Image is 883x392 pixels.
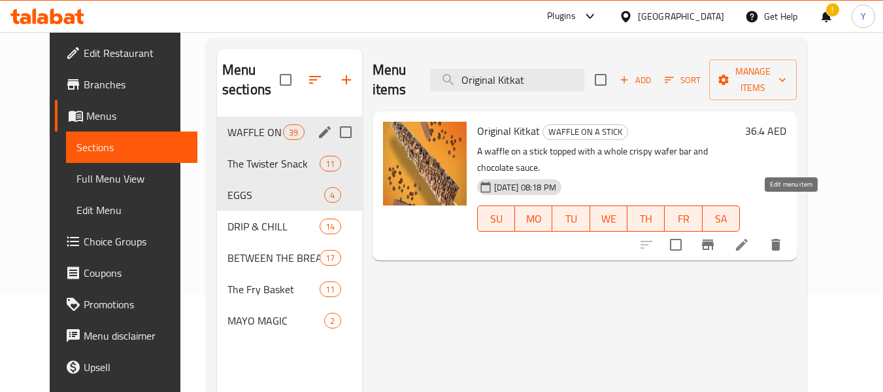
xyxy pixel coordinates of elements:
div: items [320,250,341,266]
span: [DATE] 08:18 PM [489,181,561,194]
button: Sort [661,70,704,90]
a: Branches [55,69,197,100]
div: items [324,313,341,329]
button: WE [590,205,627,232]
span: WE [595,209,622,228]
span: Full Menu View [76,171,187,187]
span: Manage items [720,63,786,96]
a: Sections [66,132,197,163]
a: Edit Menu [66,194,197,226]
span: Coupons [84,265,187,281]
span: MO [520,209,547,228]
button: Manage items [709,60,797,100]
span: Y [861,9,866,24]
span: Menu disclaimer [84,328,187,344]
span: Sort [665,73,701,88]
div: Plugins [547,9,576,24]
span: Edit Menu [76,202,187,218]
a: Promotions [55,289,197,320]
span: 14 [320,221,340,233]
span: TU [558,209,584,228]
p: A waffle on a stick topped with a whole crispy wafer bar and chocolate sauce. [477,143,740,176]
span: Choice Groups [84,234,187,249]
a: Choice Groups [55,226,197,257]
div: [GEOGRAPHIC_DATA] [638,9,724,24]
span: EGGS [227,187,325,203]
span: Sections [76,139,187,155]
h6: 36.4 AED [745,122,786,140]
button: FR [665,205,702,232]
span: Edit Restaurant [84,45,187,61]
div: DRIP & CHILL14 [217,211,362,242]
a: Coupons [55,257,197,289]
div: MAYO MAGIC2 [217,305,362,336]
div: items [324,187,341,203]
button: edit [315,122,335,142]
a: Menus [55,100,197,132]
button: TU [552,205,590,232]
button: Branch-specific-item [692,229,724,260]
span: Select to update [662,231,690,258]
span: SU [483,209,510,228]
span: Select all sections [272,66,299,94]
button: TH [627,205,665,232]
span: The Fry Basket [227,281,320,297]
div: items [283,124,304,140]
div: The Fry Basket11 [217,274,362,305]
span: Branches [84,77,187,92]
span: Sort sections [299,64,331,96]
span: Add item [614,70,656,90]
a: Upsell [55,351,197,383]
span: MAYO MAGIC [227,313,325,329]
span: 39 [284,126,303,139]
div: The Twister Snack11 [217,148,362,179]
div: EGGS4 [217,179,362,211]
button: Add [614,70,656,90]
span: TH [633,209,659,228]
img: Original Kitkat [383,122,467,205]
span: Sort items [656,70,709,90]
h2: Menu sections [222,60,280,99]
input: search [430,69,584,92]
nav: Menu sections [217,111,362,342]
div: items [320,281,341,297]
div: WAFFLE ON A STICK39edit [217,116,362,148]
span: 11 [320,158,340,170]
span: The Twister Snack [227,156,320,171]
span: WAFFLE ON A STICK [543,124,627,139]
span: 4 [325,189,340,202]
div: BETWEEN THE BREADS17 [217,242,362,274]
span: 11 [320,283,340,296]
span: DRIP & CHILL [227,219,320,234]
span: SA [708,209,735,228]
span: FR [670,209,697,228]
button: SA [703,205,740,232]
a: Menu disclaimer [55,320,197,351]
a: Edit Restaurant [55,37,197,69]
button: MO [515,205,552,232]
h2: Menu items [373,60,414,99]
span: 2 [325,315,340,327]
a: Full Menu View [66,163,197,194]
span: BETWEEN THE BREADS [227,250,320,266]
button: SU [477,205,515,232]
span: Upsell [84,359,187,375]
span: Original Kitkat [477,121,540,141]
span: Add [618,73,653,88]
span: Promotions [84,296,187,312]
span: 17 [320,252,340,264]
button: delete [760,229,791,260]
span: Menus [86,108,187,124]
span: WAFFLE ON A STICK [227,124,283,140]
